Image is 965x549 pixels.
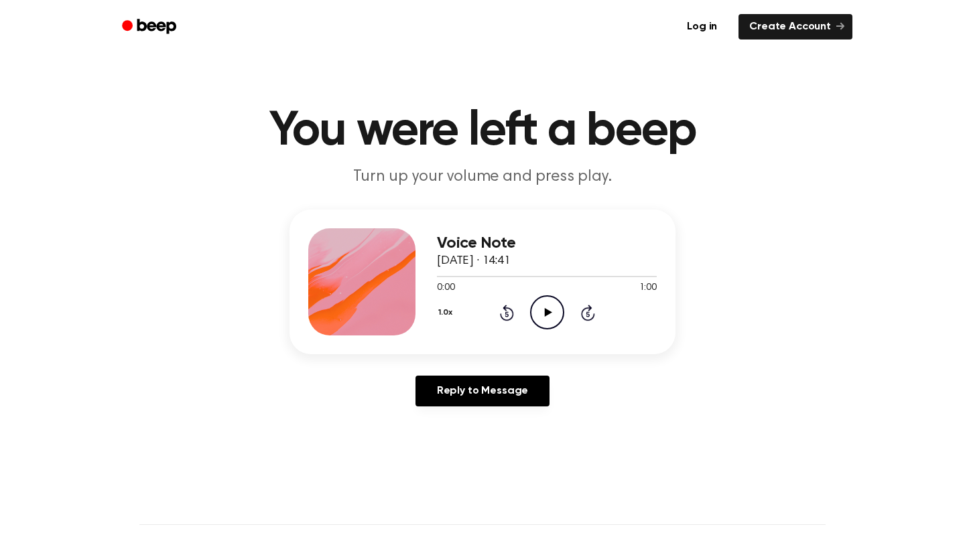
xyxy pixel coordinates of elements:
span: [DATE] · 14:41 [437,255,511,267]
span: 0:00 [437,281,454,295]
h3: Voice Note [437,234,657,252]
a: Log in [673,11,730,42]
a: Beep [113,14,188,40]
a: Reply to Message [415,376,550,406]
span: 1:00 [639,281,657,295]
h1: You were left a beep [139,107,826,155]
p: Turn up your volume and press play. [225,166,740,188]
button: 1.0x [437,301,457,324]
a: Create Account [738,14,852,40]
